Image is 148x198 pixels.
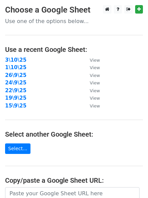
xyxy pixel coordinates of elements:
a: View [83,103,100,109]
small: View [90,103,100,108]
a: 22\9\25 [5,87,26,94]
p: Use one of the options below... [5,18,143,25]
small: View [90,96,100,101]
a: 1\10\25 [5,64,26,71]
small: View [90,58,100,63]
a: View [83,80,100,86]
a: View [83,95,100,101]
a: 26\9\25 [5,72,26,78]
a: 19\9\25 [5,95,26,101]
a: View [83,57,100,63]
a: View [83,87,100,94]
h4: Use a recent Google Sheet: [5,45,143,54]
h3: Choose a Google Sheet [5,5,143,15]
a: Select... [5,143,30,154]
small: View [90,65,100,70]
a: 15\9\25 [5,103,26,109]
small: View [90,88,100,93]
a: 24\9\25 [5,80,26,86]
small: View [90,80,100,85]
a: View [83,72,100,78]
h4: Select another Google Sheet: [5,130,143,138]
a: View [83,64,100,71]
h4: Copy/paste a Google Sheet URL: [5,176,143,184]
small: View [90,73,100,78]
a: 3\10\25 [5,57,26,63]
